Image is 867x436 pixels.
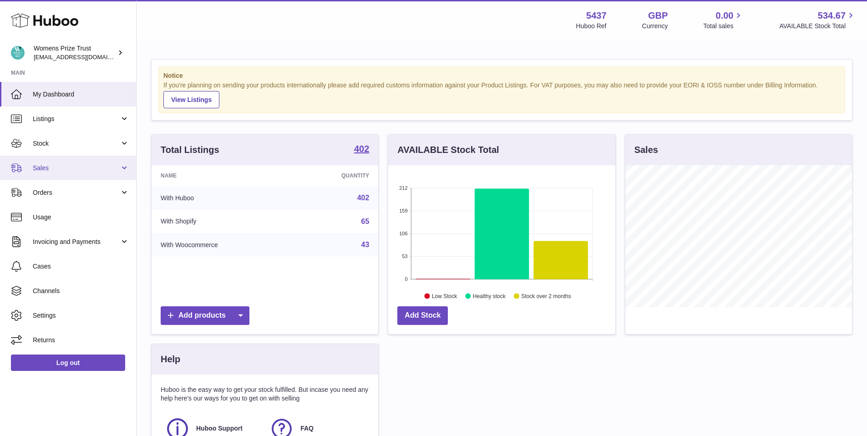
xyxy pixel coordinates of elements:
[357,194,370,202] a: 402
[33,115,120,123] span: Listings
[818,10,846,22] span: 534.67
[163,81,840,108] div: If you're planning on sending your products internationally please add required customs informati...
[152,186,292,210] td: With Huboo
[354,144,369,153] strong: 402
[642,22,668,30] div: Currency
[402,253,408,259] text: 53
[405,276,408,282] text: 0
[33,262,129,271] span: Cases
[161,144,219,156] h3: Total Listings
[11,355,125,371] a: Log out
[161,353,180,365] h3: Help
[33,164,120,172] span: Sales
[716,10,734,22] span: 0.00
[33,90,129,99] span: My Dashboard
[432,293,457,299] text: Low Stock
[576,22,607,30] div: Huboo Ref
[779,22,856,30] span: AVAILABLE Stock Total
[779,10,856,30] a: 534.67 AVAILABLE Stock Total
[33,311,129,320] span: Settings
[648,10,668,22] strong: GBP
[11,46,25,60] img: info@womensprizeforfiction.co.uk
[399,231,407,236] text: 106
[34,53,134,61] span: [EMAIL_ADDRESS][DOMAIN_NAME]
[33,188,120,197] span: Orders
[196,424,243,433] span: Huboo Support
[361,218,370,225] a: 65
[354,144,369,155] a: 402
[634,144,658,156] h3: Sales
[33,139,120,148] span: Stock
[152,165,292,186] th: Name
[473,293,506,299] text: Healthy stock
[33,213,129,222] span: Usage
[361,241,370,248] a: 43
[163,91,219,108] a: View Listings
[161,306,249,325] a: Add products
[152,210,292,233] td: With Shopify
[33,336,129,345] span: Returns
[34,44,116,61] div: Womens Prize Trust
[397,144,499,156] h3: AVAILABLE Stock Total
[163,71,840,80] strong: Notice
[161,385,369,403] p: Huboo is the easy way to get your stock fulfilled. But incase you need any help here's our ways f...
[399,208,407,213] text: 159
[522,293,571,299] text: Stock over 2 months
[292,165,378,186] th: Quantity
[300,424,314,433] span: FAQ
[399,185,407,191] text: 212
[152,233,292,257] td: With Woocommerce
[703,10,744,30] a: 0.00 Total sales
[586,10,607,22] strong: 5437
[703,22,744,30] span: Total sales
[33,287,129,295] span: Channels
[397,306,448,325] a: Add Stock
[33,238,120,246] span: Invoicing and Payments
